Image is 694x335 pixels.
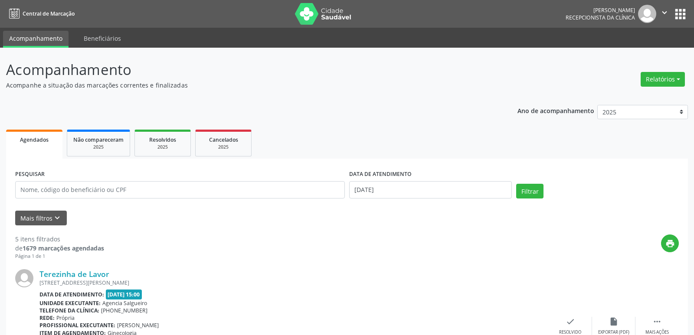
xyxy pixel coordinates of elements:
[566,7,635,14] div: [PERSON_NAME]
[665,239,675,248] i: print
[517,105,594,116] p: Ano de acompanhamento
[349,168,412,181] label: DATA DE ATENDIMENTO
[73,136,124,143] span: Não compareceram
[652,317,662,326] i: 
[15,244,104,253] div: de
[78,31,127,46] a: Beneficiários
[638,5,656,23] img: img
[660,8,669,17] i: 
[6,7,75,21] a: Central de Marcação
[23,244,104,252] strong: 1679 marcações agendadas
[39,299,101,307] b: Unidade executante:
[106,289,142,299] span: [DATE] 15:00
[23,10,75,17] span: Central de Marcação
[39,307,99,314] b: Telefone da clínica:
[516,184,543,198] button: Filtrar
[39,269,109,279] a: Terezinha de Lavor
[56,314,75,322] span: Própria
[141,144,184,150] div: 2025
[656,5,673,23] button: 
[15,211,67,226] button: Mais filtroskeyboard_arrow_down
[39,322,115,329] b: Profissional executante:
[101,307,147,314] span: [PHONE_NUMBER]
[39,291,104,298] b: Data de atendimento:
[202,144,245,150] div: 2025
[566,14,635,21] span: Recepcionista da clínica
[6,59,483,81] p: Acompanhamento
[73,144,124,150] div: 2025
[3,31,69,48] a: Acompanhamento
[102,299,147,307] span: Agencia Salgueiro
[609,317,619,326] i: insert_drive_file
[15,253,104,260] div: Página 1 de 1
[39,314,55,322] b: Rede:
[15,181,345,198] input: Nome, código do beneficiário ou CPF
[20,136,49,143] span: Agendados
[15,234,104,244] div: 5 itens filtrados
[117,322,159,329] span: [PERSON_NAME]
[673,7,688,22] button: apps
[15,168,45,181] label: PESQUISAR
[149,136,176,143] span: Resolvidos
[15,269,33,287] img: img
[52,213,62,223] i: keyboard_arrow_down
[641,72,685,87] button: Relatórios
[566,317,575,326] i: check
[6,81,483,90] p: Acompanhe a situação das marcações correntes e finalizadas
[349,181,512,198] input: Selecione um intervalo
[39,279,549,286] div: [STREET_ADDRESS][PERSON_NAME]
[209,136,238,143] span: Cancelados
[661,234,679,252] button: print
